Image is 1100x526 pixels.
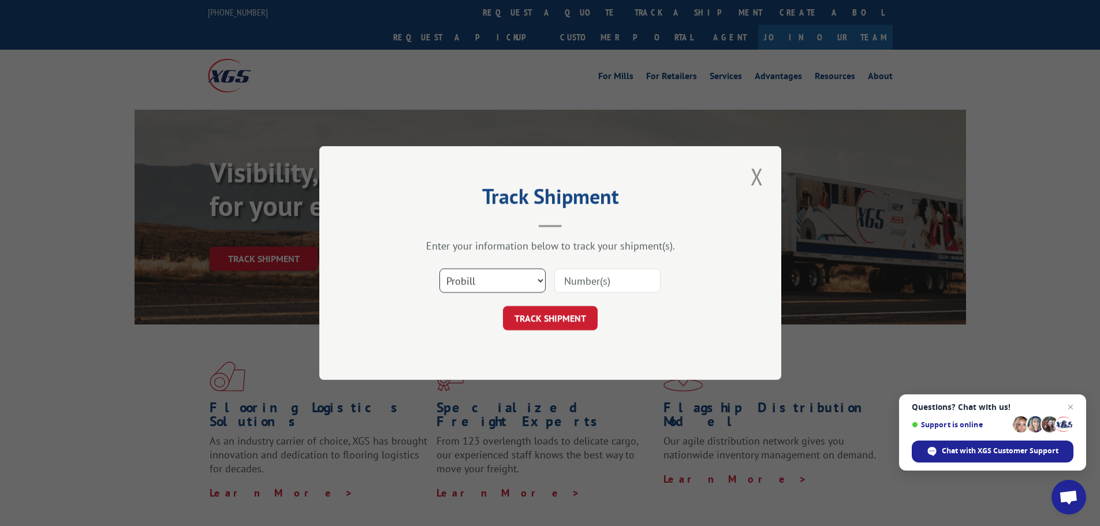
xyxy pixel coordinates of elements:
[912,420,1009,429] span: Support is online
[912,402,1073,412] span: Questions? Chat with us!
[747,161,767,192] button: Close modal
[377,239,724,252] div: Enter your information below to track your shipment(s).
[912,441,1073,462] span: Chat with XGS Customer Support
[942,446,1058,456] span: Chat with XGS Customer Support
[503,306,598,330] button: TRACK SHIPMENT
[554,268,661,293] input: Number(s)
[377,188,724,210] h2: Track Shipment
[1051,480,1086,514] a: Open chat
